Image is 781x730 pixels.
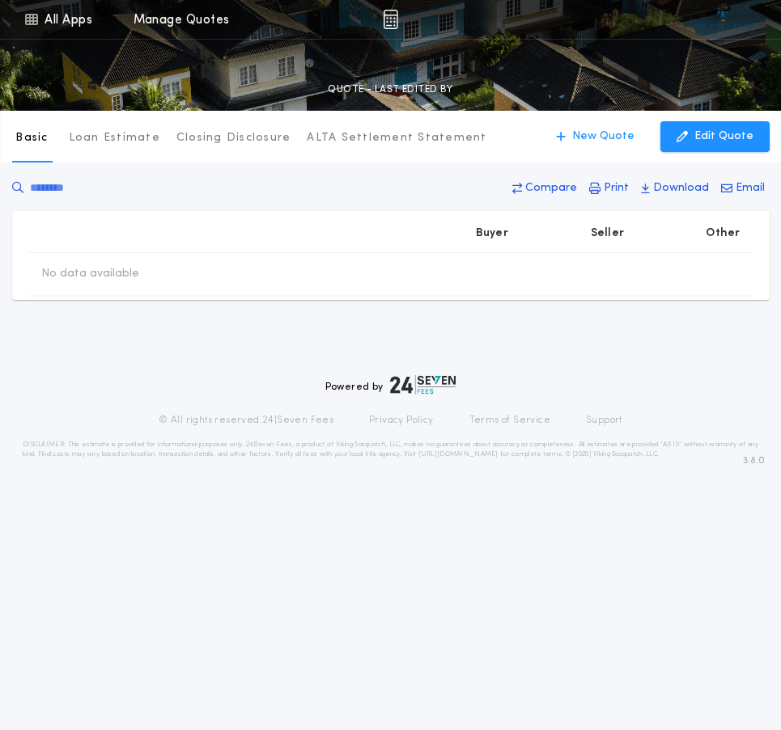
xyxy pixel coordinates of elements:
[540,121,651,152] button: New Quote
[159,414,333,427] p: © All rights reserved. 24|Seven Fees
[706,226,740,242] p: Other
[604,180,629,196] p: Print
[15,130,48,146] p: Basic
[369,414,434,427] a: Privacy Policy
[23,440,758,459] p: DISCLAIMER: This estimate is provided for informational purposes only. 24|Seven Fees, a product o...
[636,174,714,203] button: Download
[743,454,765,468] span: 3.8.0
[69,130,160,146] p: Loan Estimate
[325,375,456,395] div: Powered by
[328,82,452,98] p: QUOTE - LAST EDITED BY
[716,174,770,203] button: Email
[390,375,456,395] img: logo
[418,451,499,458] a: [URL][DOMAIN_NAME]
[176,130,291,146] p: Closing Disclosure
[694,129,753,145] p: Edit Quote
[584,174,634,203] button: Print
[591,226,625,242] p: Seller
[660,121,770,152] button: Edit Quote
[525,180,577,196] p: Compare
[476,226,508,242] p: Buyer
[736,180,765,196] p: Email
[469,414,550,427] a: Terms of Service
[28,253,152,295] td: No data available
[653,180,709,196] p: Download
[572,129,635,145] p: New Quote
[507,174,582,203] button: Compare
[307,130,486,146] p: ALTA Settlement Statement
[586,414,622,427] a: Support
[693,11,753,27] img: vs-icon
[383,10,398,29] img: img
